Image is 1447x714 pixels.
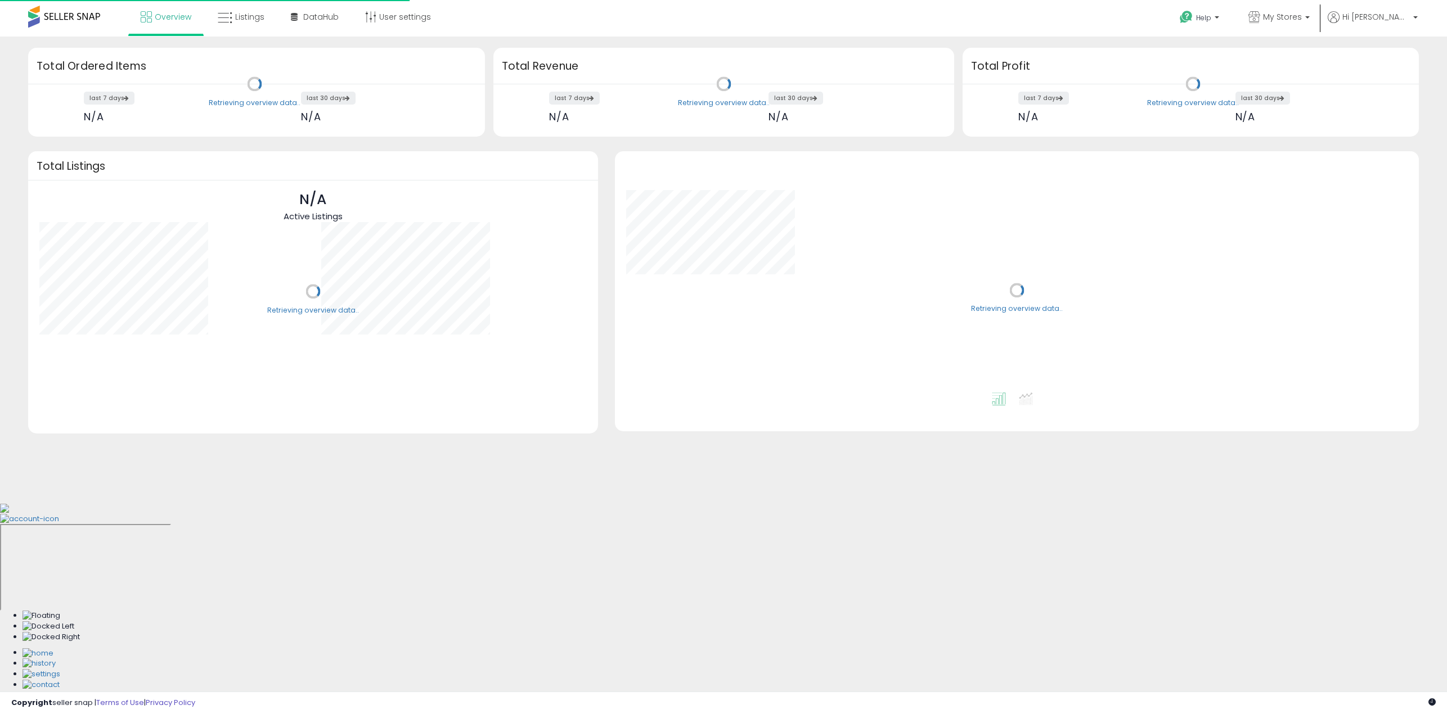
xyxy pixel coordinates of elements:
[23,680,60,690] img: Contact
[23,669,60,680] img: Settings
[678,98,770,108] div: Retrieving overview data..
[1196,13,1211,22] span: Help
[23,648,53,659] img: Home
[235,11,264,22] span: Listings
[1263,11,1302,22] span: My Stores
[155,11,191,22] span: Overview
[1328,11,1418,37] a: Hi [PERSON_NAME]
[23,632,80,643] img: Docked Right
[23,621,74,632] img: Docked Left
[209,98,300,108] div: Retrieving overview data..
[23,611,60,621] img: Floating
[971,304,1063,314] div: Retrieving overview data..
[1179,10,1193,24] i: Get Help
[303,11,339,22] span: DataHub
[1171,2,1230,37] a: Help
[1147,98,1239,108] div: Retrieving overview data..
[23,658,56,669] img: History
[267,305,359,315] div: Retrieving overview data..
[1342,11,1410,22] span: Hi [PERSON_NAME]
